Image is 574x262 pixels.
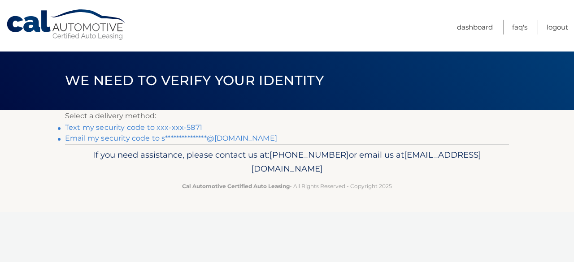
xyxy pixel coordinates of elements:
[270,150,349,160] span: [PHONE_NUMBER]
[65,123,202,132] a: Text my security code to xxx-xxx-5871
[512,20,527,34] a: FAQ's
[71,181,503,191] p: - All Rights Reserved - Copyright 2025
[6,9,127,41] a: Cal Automotive
[71,148,503,176] p: If you need assistance, please contact us at: or email us at
[65,72,324,89] span: We need to verify your identity
[457,20,493,34] a: Dashboard
[182,183,290,189] strong: Cal Automotive Certified Auto Leasing
[547,20,568,34] a: Logout
[65,110,509,122] p: Select a delivery method:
